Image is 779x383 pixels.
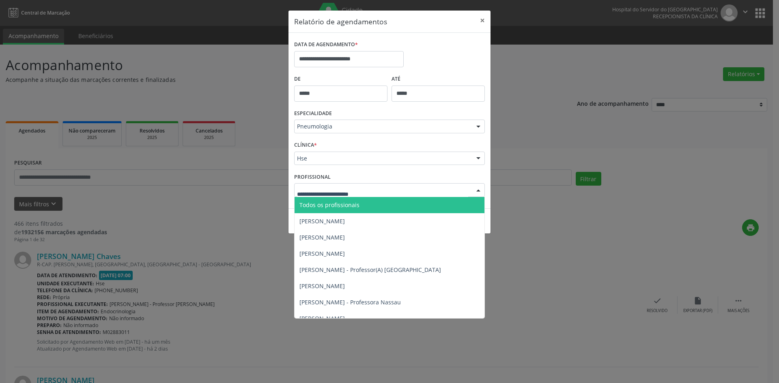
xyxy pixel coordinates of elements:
span: [PERSON_NAME] - Professora Nassau [299,298,401,306]
span: Todos os profissionais [299,201,359,209]
span: [PERSON_NAME] [299,217,345,225]
label: ESPECIALIDADE [294,107,332,120]
label: ATÉ [392,73,485,86]
label: PROFISSIONAL [294,171,331,183]
label: DATA DE AGENDAMENTO [294,39,358,51]
span: [PERSON_NAME] [299,282,345,290]
span: [PERSON_NAME] - Professor(A) [GEOGRAPHIC_DATA] [299,266,441,274]
button: Close [474,11,491,30]
span: Pneumologia [297,122,468,131]
span: [PERSON_NAME] [299,315,345,322]
label: De [294,73,387,86]
label: CLÍNICA [294,139,317,152]
h5: Relatório de agendamentos [294,16,387,27]
span: [PERSON_NAME] [299,250,345,257]
span: [PERSON_NAME] [299,233,345,241]
span: Hse [297,154,468,163]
